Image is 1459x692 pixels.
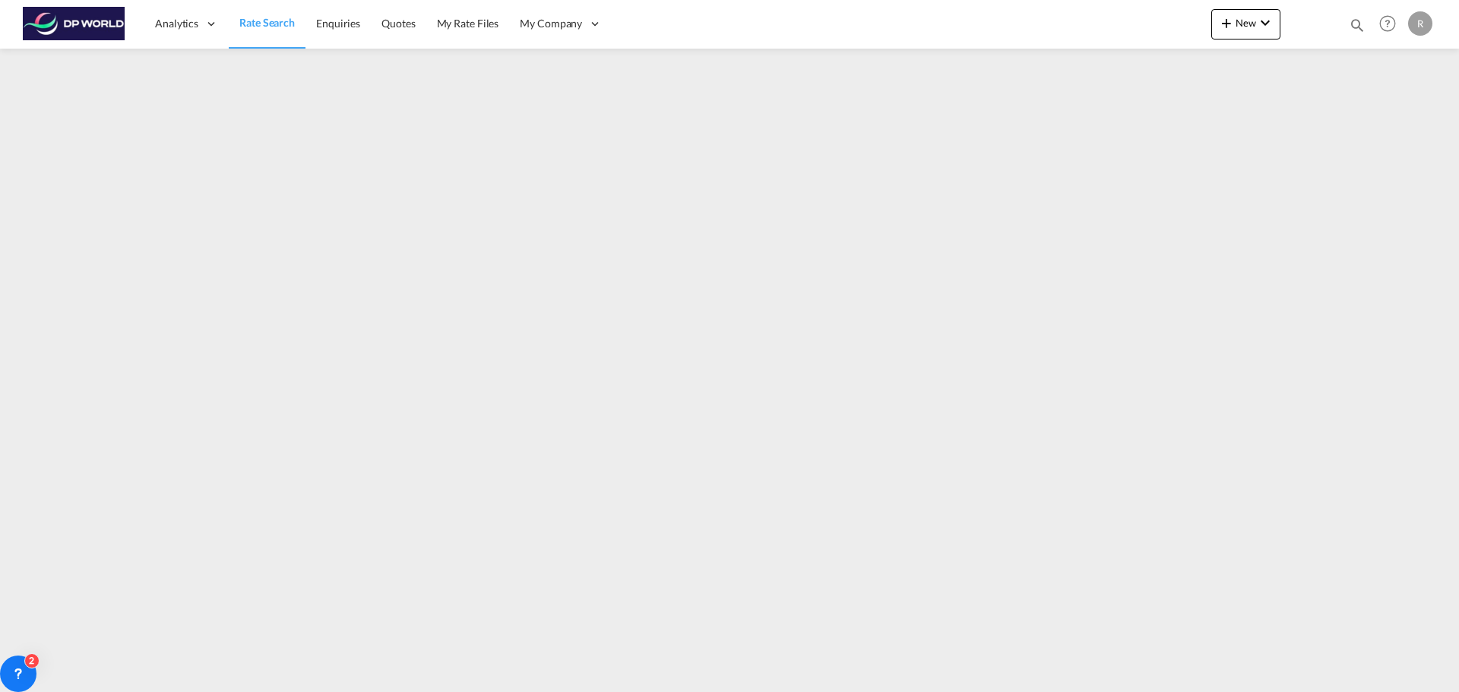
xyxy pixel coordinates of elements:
span: Enquiries [316,17,360,30]
div: R [1408,11,1432,36]
md-icon: icon-chevron-down [1256,14,1274,32]
div: icon-magnify [1349,17,1366,39]
span: Analytics [155,16,198,31]
img: c08ca190194411f088ed0f3ba295208c.png [23,7,125,41]
span: My Company [520,16,582,31]
md-icon: icon-magnify [1349,17,1366,33]
button: icon-plus 400-fgNewicon-chevron-down [1211,9,1280,39]
span: New [1217,17,1274,29]
span: Help [1375,11,1400,36]
div: Help [1375,11,1408,38]
span: Quotes [381,17,415,30]
span: Rate Search [239,16,295,29]
span: My Rate Files [437,17,499,30]
md-icon: icon-plus 400-fg [1217,14,1236,32]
